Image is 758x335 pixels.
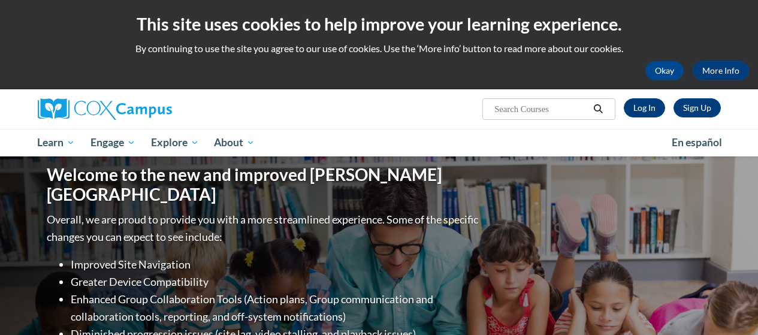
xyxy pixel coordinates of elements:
a: About [206,129,262,156]
input: Search Courses [493,102,589,116]
a: En español [664,130,730,155]
span: En español [672,136,722,149]
li: Improved Site Navigation [71,256,481,273]
p: By continuing to use the site you agree to our use of cookies. Use the ‘More info’ button to read... [9,42,749,55]
button: Okay [645,61,684,80]
span: Explore [151,135,199,150]
span: Engage [90,135,135,150]
a: Register [674,98,721,117]
button: Search [589,102,607,116]
a: Engage [83,129,143,156]
div: Main menu [29,129,730,156]
img: Cox Campus [38,98,172,120]
h1: Welcome to the new and improved [PERSON_NAME][GEOGRAPHIC_DATA] [47,165,481,205]
h2: This site uses cookies to help improve your learning experience. [9,12,749,36]
a: Learn [30,129,83,156]
a: Cox Campus [38,98,253,120]
li: Enhanced Group Collaboration Tools (Action plans, Group communication and collaboration tools, re... [71,291,481,325]
span: Learn [37,135,75,150]
p: Overall, we are proud to provide you with a more streamlined experience. Some of the specific cha... [47,211,481,246]
a: Explore [143,129,207,156]
a: Log In [624,98,665,117]
li: Greater Device Compatibility [71,273,481,291]
a: More Info [693,61,749,80]
span: About [214,135,255,150]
